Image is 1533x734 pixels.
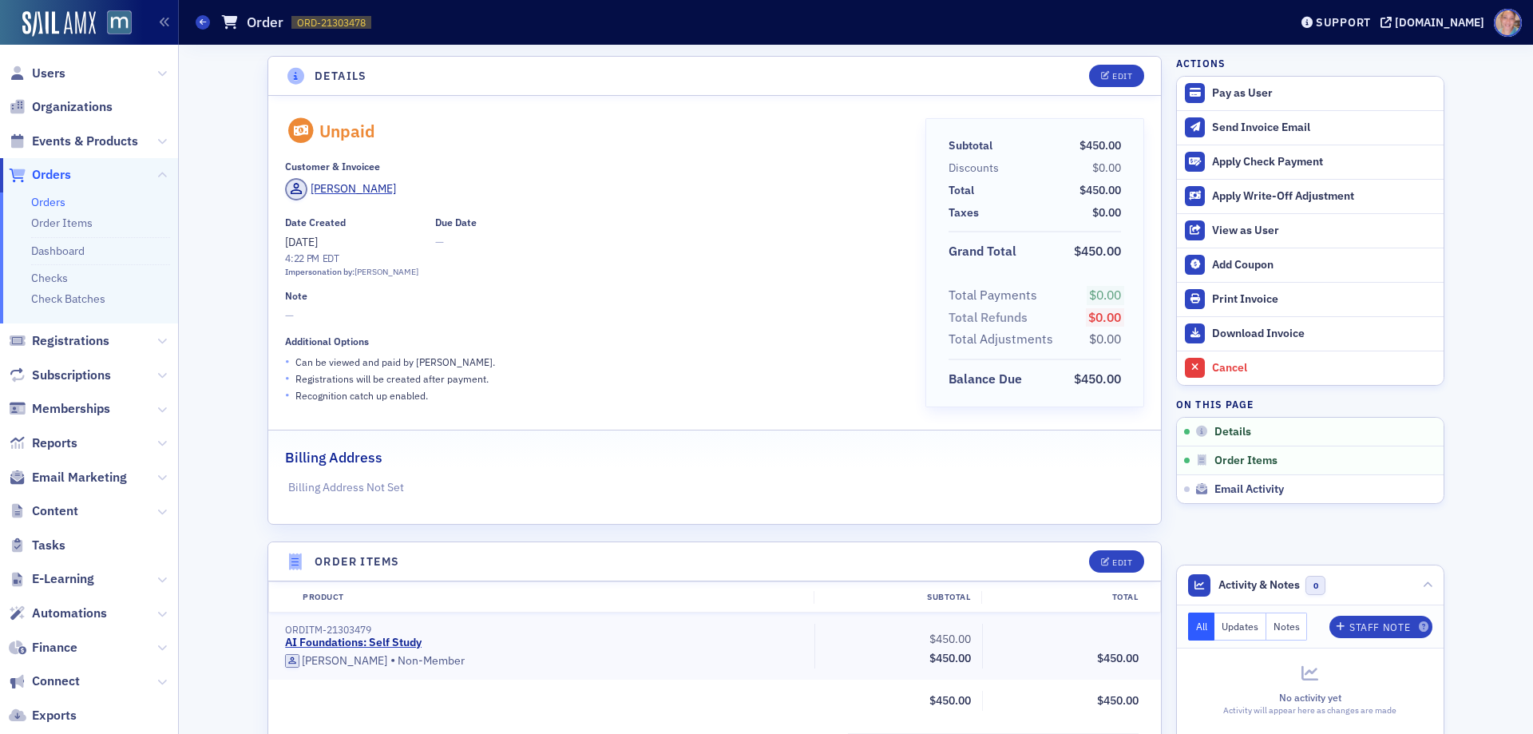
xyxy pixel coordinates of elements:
h4: Order Items [315,553,399,570]
a: Finance [9,639,77,657]
h4: Actions [1176,56,1226,70]
div: Taxes [949,204,979,221]
h1: Order [247,13,283,32]
span: Users [32,65,65,82]
a: View Homepage [96,10,132,38]
div: Total Refunds [949,308,1028,327]
div: No activity yet [1188,690,1432,704]
span: Email Activity [1214,482,1284,497]
span: ORD-21303478 [297,16,366,30]
a: Email Marketing [9,469,127,486]
a: Organizations [9,98,113,116]
div: Print Invoice [1212,292,1436,307]
div: [PERSON_NAME] [302,654,387,669]
button: [DOMAIN_NAME] [1380,17,1490,28]
div: Subtotal [949,137,992,154]
div: Date Created [285,216,346,228]
span: Grand Total [949,242,1022,261]
span: Orders [32,166,71,184]
a: Order Items [31,216,93,230]
a: Exports [9,707,77,724]
img: SailAMX [107,10,132,35]
span: $450.00 [929,632,971,646]
div: Grand Total [949,242,1016,261]
span: $0.00 [1088,309,1121,325]
button: Edit [1089,65,1144,87]
span: $0.00 [1092,161,1121,175]
span: Organizations [32,98,113,116]
span: Total Refunds [949,308,1033,327]
div: Balance Due [949,370,1022,389]
span: Email Marketing [32,469,127,486]
span: Total Adjustments [949,330,1059,349]
span: Events & Products [32,133,138,150]
span: Balance Due [949,370,1028,389]
img: SailAMX [22,11,96,37]
div: Due Date [435,216,477,228]
span: $450.00 [1097,651,1139,665]
div: Apply Check Payment [1212,155,1436,169]
span: EDT [319,252,339,264]
div: Total Payments [949,286,1037,305]
div: Additional Options [285,335,369,347]
div: Unpaid [319,121,375,141]
div: Customer & Invoicee [285,161,380,173]
button: Pay as User [1177,77,1444,110]
span: Total [949,182,980,199]
p: Registrations will be created after payment. [295,371,489,386]
span: $450.00 [1079,138,1121,153]
a: Reports [9,434,77,452]
p: Recognition catch up enabled. [295,388,428,403]
span: $0.00 [1089,331,1121,347]
div: Total [949,182,974,199]
span: Details [1214,425,1251,439]
div: Activity will appear here as changes are made [1188,704,1432,717]
a: Orders [31,195,65,209]
button: Updates [1214,613,1266,641]
span: Order Items [1214,454,1277,468]
div: Add Coupon [1212,258,1436,272]
span: — [285,307,902,324]
div: Note [285,290,307,302]
a: Print Invoice [1177,282,1444,316]
a: Automations [9,605,107,622]
a: Check Batches [31,292,105,306]
span: [DATE] [285,235,318,249]
span: $450.00 [929,693,971,708]
span: • [390,653,395,669]
button: All [1188,613,1215,641]
span: Finance [32,639,77,657]
span: • [285,387,290,403]
span: 0 [1305,576,1325,596]
div: Edit [1112,72,1132,81]
a: Content [9,502,78,520]
div: Product [291,591,814,604]
span: Discounts [949,160,1004,177]
p: Billing Address Not Set [288,479,1142,496]
h4: On this page [1176,397,1444,411]
span: Exports [32,707,77,724]
div: Apply Write-Off Adjustment [1212,189,1436,204]
button: Apply Write-Off Adjustment [1177,179,1444,213]
button: Add Coupon [1177,248,1444,282]
button: View as User [1177,213,1444,248]
div: ORDITM-21303479 [285,624,803,636]
span: Content [32,502,78,520]
a: Tasks [9,537,65,554]
a: Subscriptions [9,367,111,384]
time: 4:22 PM [285,252,319,264]
span: Activity & Notes [1218,577,1300,593]
span: Tasks [32,537,65,554]
a: [PERSON_NAME] [285,178,396,200]
button: Edit [1089,550,1144,573]
span: $450.00 [1074,243,1121,259]
span: • [285,353,290,370]
span: $0.00 [1092,205,1121,220]
div: Support [1316,15,1371,30]
div: Staff Note [1349,623,1410,632]
div: View as User [1212,224,1436,238]
a: Users [9,65,65,82]
a: Download Invoice [1177,316,1444,351]
p: Can be viewed and paid by [PERSON_NAME] . [295,355,495,369]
